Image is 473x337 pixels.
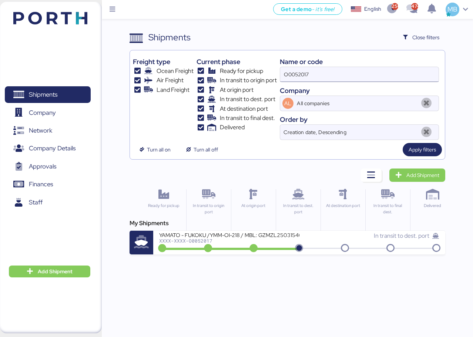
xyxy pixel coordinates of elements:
span: Land Freight [157,86,189,94]
div: In transit to origin port [189,203,228,215]
a: Shipments [5,86,91,103]
button: Menu [106,3,119,16]
a: Add Shipment [389,168,445,182]
span: Add Shipment [406,171,439,180]
button: Close filters [397,31,445,44]
a: Approvals [5,158,91,175]
div: My Shipments [130,219,445,228]
a: Staff [5,194,91,211]
span: Shipments [29,89,57,100]
button: Add Shipment [9,266,90,277]
div: English [364,5,381,13]
span: Turn all off [194,145,218,154]
div: Ready for pickup [144,203,183,209]
span: Turn all on [147,145,171,154]
span: Add Shipment [38,267,73,276]
span: Approvals [29,161,56,172]
div: YAMATO - FUKOKU /YMM-OI-218 / MBL: GZMZL25031546 / HBL: YILGZS0015936 / LCL [159,231,299,238]
span: Ocean Freight [157,67,194,76]
span: Close filters [412,33,439,42]
button: Turn all on [133,143,177,156]
span: AL [284,99,291,107]
div: Company [280,86,439,96]
span: Apply filters [409,145,436,154]
div: Current phase [197,57,277,67]
div: Delivered [413,203,452,209]
div: XXXX-XXXX-O0052017 [159,238,299,243]
span: Ready for pickup [220,67,263,76]
span: In transit to dest. port [220,95,275,104]
span: Company Details [29,143,76,154]
div: At destination port [324,203,362,209]
button: Apply filters [403,143,442,156]
span: At destination port [220,104,268,113]
span: Air Freight [157,76,184,85]
div: Name or code [280,57,439,67]
span: Delivered [220,123,245,132]
span: At origin port [220,86,254,94]
span: In transit to dest. port [374,232,429,240]
span: Company [29,107,56,118]
span: In transit to origin port [220,76,277,85]
div: At origin port [234,203,272,209]
div: Shipments [148,31,191,44]
span: Staff [29,197,43,208]
button: Turn all off [180,143,224,156]
input: AL [296,96,417,111]
span: Finances [29,179,53,190]
span: Network [29,125,52,136]
span: MB [447,4,457,14]
div: In transit to final dest. [369,203,407,215]
div: Order by [280,114,439,124]
a: Company [5,104,91,121]
a: Network [5,122,91,139]
span: In transit to final dest. [220,114,275,123]
a: Company Details [5,140,91,157]
div: Freight type [133,57,193,67]
div: In transit to dest. port [279,203,317,215]
a: Finances [5,176,91,193]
